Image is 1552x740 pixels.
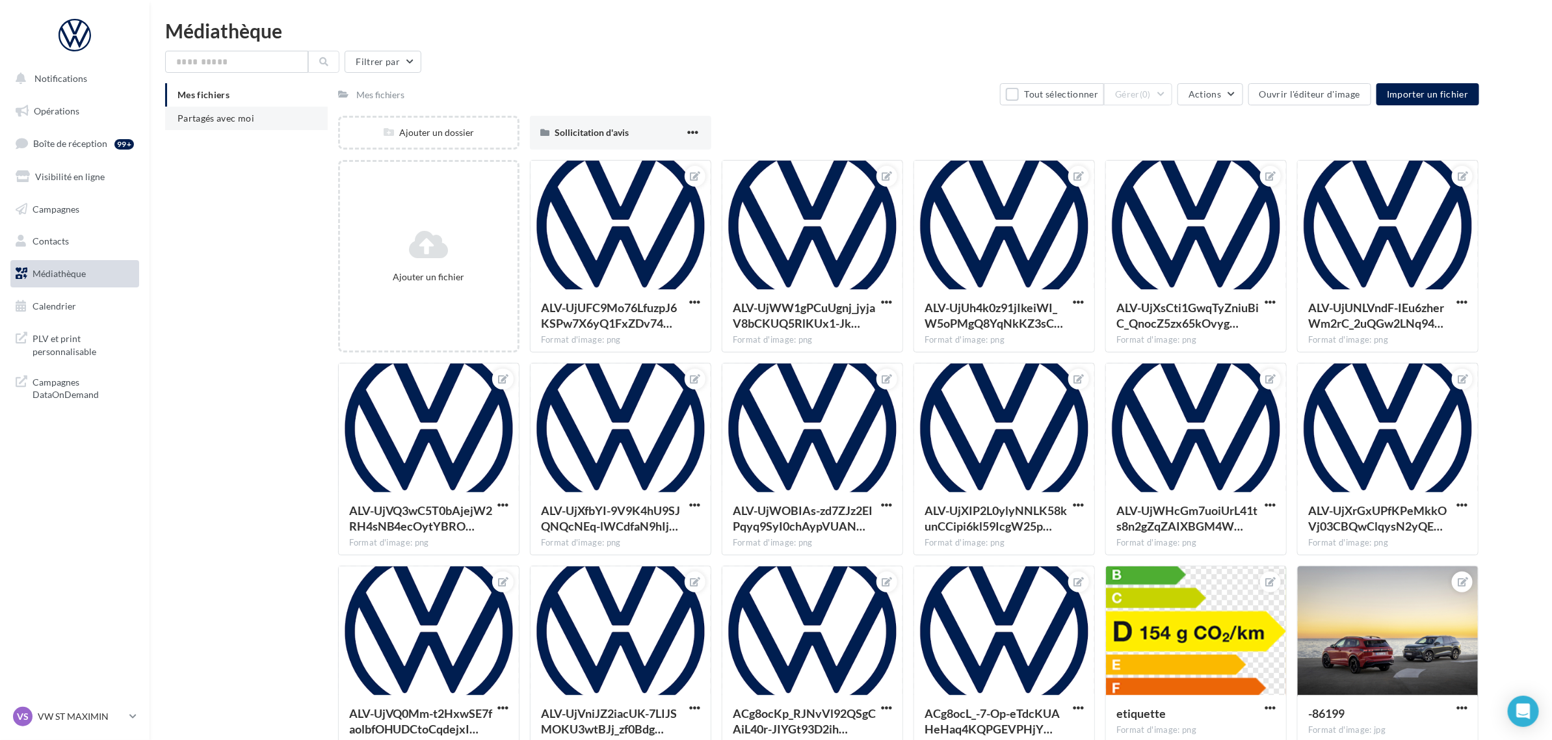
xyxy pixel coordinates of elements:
span: etiquette [1116,706,1166,720]
span: ALV-UjWW1gPCuUgnj_jyjaV8bCKUQ5RlKUx1-JkD4poPxv5EzgNDfEio4A [733,300,875,330]
div: Format d'image: png [1116,537,1276,549]
span: PLV et print personnalisable [33,330,134,358]
a: Campagnes DataOnDemand [8,368,142,406]
a: Boîte de réception99+ [8,129,142,157]
span: Opérations [34,105,79,116]
span: ALV-UjUFC9Mo76LfuzpJ6KSPw7X6yQ1FxZDv74Uc-mnR1O6-NgLBY9CCiw [541,300,677,330]
div: Format d'image: png [733,537,892,549]
div: Format d'image: png [1116,724,1276,736]
span: Mes fichiers [178,89,230,100]
div: Format d'image: jpg [1308,724,1467,736]
a: PLV et print personnalisable [8,324,142,363]
span: Contacts [33,235,69,246]
a: Calendrier [8,293,142,320]
div: Ajouter un fichier [345,271,512,284]
a: Campagnes [8,196,142,223]
span: Importer un fichier [1387,88,1469,99]
a: Opérations [8,98,142,125]
button: Notifications [8,65,137,92]
div: Format d'image: png [925,334,1084,346]
div: Mes fichiers [356,88,405,101]
span: -86199 [1308,706,1345,720]
button: Tout sélectionner [1000,83,1104,105]
div: Format d'image: png [1308,537,1467,549]
span: ALV-UjXfbYI-9V9K4hU9SJQNQcNEq-lWCdfaN9hIjw51e65JGKBgr3y5Tg [541,503,680,533]
div: Format d'image: png [733,334,892,346]
div: Ajouter un dossier [340,126,518,139]
div: Format d'image: png [541,537,700,549]
div: Open Intercom Messenger [1508,696,1539,727]
span: ACg8ocKp_RJNvVl92QSgCAiL40r-JIYGt93D2ihB6DG1ZyFOvqn9MWSi2A [733,706,876,736]
span: ACg8ocL_-7-Op-eTdcKUAHeHaq4KQPGEVPHjYIpRFzD4D6JWmnAGzoCFGA [925,706,1060,736]
span: Visibilité en ligne [35,171,105,182]
span: ALV-UjWOBIAs-zd7ZJz2EIPqyq9SyI0chAypVUAN-ZifhWO1xLGg-yMWag [733,503,873,533]
span: ALV-UjXrGxUPfKPeMkkOVj03CBQwClqysN2yQE751gJdxqoUfJ2zsVflHA [1308,503,1447,533]
span: Campagnes [33,203,79,214]
button: Importer un fichier [1376,83,1479,105]
div: Format d'image: png [349,537,508,549]
span: Notifications [34,73,87,84]
span: ALV-UjXIP2L0ylyNNLK58kunCCipi6kl59IcgW25p5T4U-KnYf6wLX6c_w [925,503,1067,533]
span: Sollicitation d'avis [555,127,629,138]
a: VS VW ST MAXIMIN [10,704,139,729]
span: Partagés avec moi [178,112,254,124]
a: Médiathèque [8,260,142,287]
div: Médiathèque [165,21,1536,40]
div: Format d'image: png [541,334,700,346]
div: Format d'image: png [925,537,1084,549]
span: VS [17,710,29,723]
span: Médiathèque [33,268,86,279]
span: ALV-UjXsCti1GwqTyZniuBiC_QnocZ5zx65kOvyg4tGzFQ1XXz74266E9Q [1116,300,1259,330]
p: VW ST MAXIMIN [38,710,124,723]
span: Campagnes DataOnDemand [33,373,134,401]
div: Format d'image: png [1116,334,1276,346]
span: ALV-UjVQ3wC5T0bAjejW2RH4sNB4ecOytYBROga-6Dz14nJYjBqSC2bZwA [349,503,493,533]
div: Format d'image: png [1308,334,1467,346]
button: Actions [1177,83,1243,105]
button: Filtrer par [345,51,421,73]
span: ALV-UjVQ0Mm-t2HxwSE7faolbfOHUDCtoCqdejxIqERyRL3KsuiSKlojFg [349,706,493,736]
span: Actions [1189,88,1221,99]
button: Ouvrir l'éditeur d'image [1248,83,1371,105]
span: (0) [1140,89,1151,99]
div: 99+ [114,139,134,150]
span: Boîte de réception [33,138,107,149]
span: ALV-UjVniJZ2iacUK-7LIJSMOKU3wtBJj_zf0BdgymWUXPZ0AGCPEqi6Cg [541,706,677,736]
a: Contacts [8,228,142,255]
button: Gérer(0) [1104,83,1172,105]
span: ALV-UjUNLVndF-IEu6zherWm2rC_2uQGw2LNq94H3W-uqp5ztwaNjCzlhQ [1308,300,1444,330]
span: ALV-UjUh4k0z91jIkeiWI_W5oPMgQ8YqNkKZ3sCUV4PgamHUoW4JjRYmNQ [925,300,1063,330]
span: ALV-UjWHcGm7uoiUrL41ts8n2gZqZAIXBGM4WD8J_TYlG1lLLnoPkQFHxw [1116,503,1257,533]
a: Visibilité en ligne [8,163,142,191]
span: Calendrier [33,300,76,311]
